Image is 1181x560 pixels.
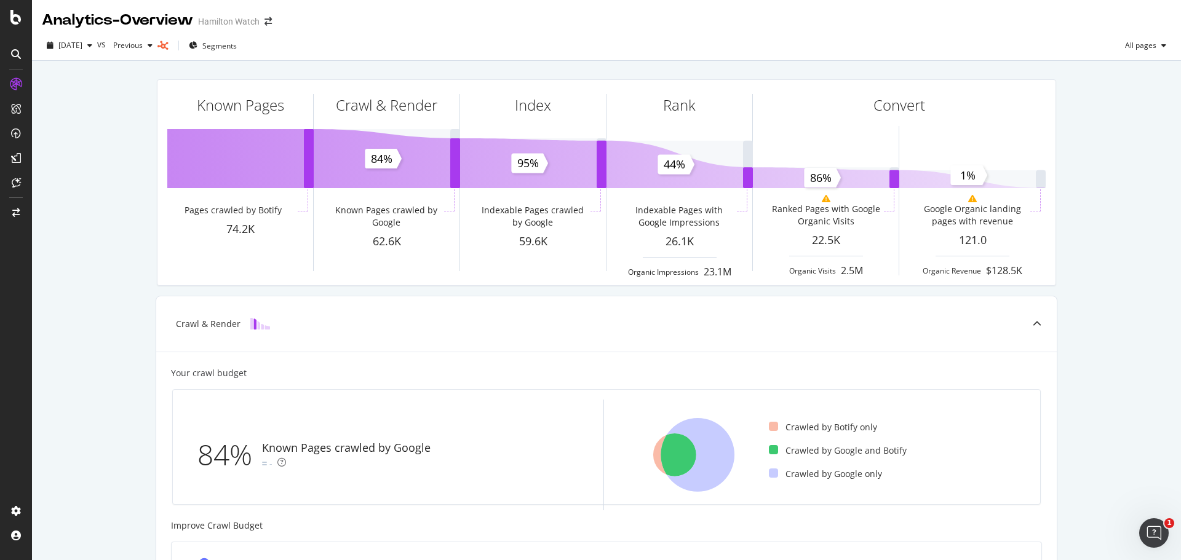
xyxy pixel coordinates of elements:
[197,435,262,475] div: 84%
[167,221,313,237] div: 74.2K
[250,318,270,329] img: block-icon
[197,95,284,116] div: Known Pages
[515,95,551,116] div: Index
[1164,518,1174,528] span: 1
[336,95,437,116] div: Crawl & Render
[108,36,157,55] button: Previous
[176,318,241,330] div: Crawl & Render
[704,265,731,279] div: 23.1M
[769,421,877,433] div: Crawled by Botify only
[184,36,242,55] button: Segments
[1139,518,1169,548] iframe: Intercom live chat
[1120,36,1171,55] button: All pages
[42,10,193,31] div: Analytics - Overview
[42,36,97,55] button: [DATE]
[769,444,907,457] div: Crawled by Google and Botify
[331,204,441,229] div: Known Pages crawled by Google
[171,367,247,379] div: Your crawl budget
[460,234,606,250] div: 59.6K
[171,519,1042,532] div: Improve Crawl Budget
[58,40,82,50] span: 2025 Sep. 22nd
[198,15,260,28] div: Hamilton Watch
[264,17,272,26] div: arrow-right-arrow-left
[1120,40,1156,50] span: All pages
[314,234,459,250] div: 62.6K
[628,267,699,277] div: Organic Impressions
[606,234,752,250] div: 26.1K
[185,204,282,216] div: Pages crawled by Botify
[269,457,272,470] div: -
[202,41,237,51] span: Segments
[262,440,431,456] div: Known Pages crawled by Google
[663,95,696,116] div: Rank
[97,38,108,50] span: vs
[769,468,882,480] div: Crawled by Google only
[477,204,587,229] div: Indexable Pages crawled by Google
[262,462,267,465] img: Equal
[108,40,143,50] span: Previous
[624,204,734,229] div: Indexable Pages with Google Impressions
